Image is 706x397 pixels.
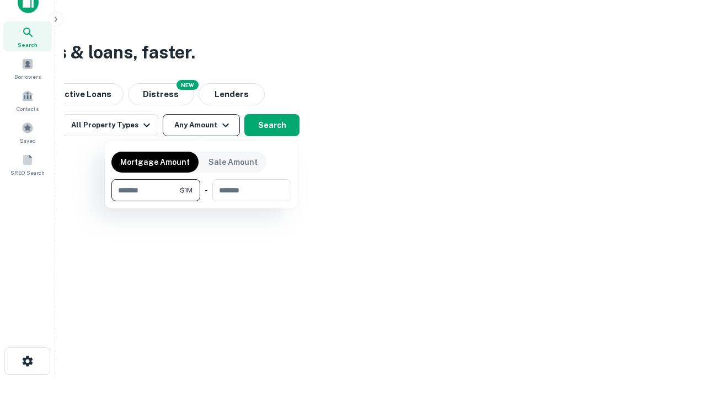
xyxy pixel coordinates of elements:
p: Sale Amount [208,156,258,168]
div: - [205,179,208,201]
p: Mortgage Amount [120,156,190,168]
iframe: Chat Widget [651,309,706,362]
span: $1M [180,185,192,195]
